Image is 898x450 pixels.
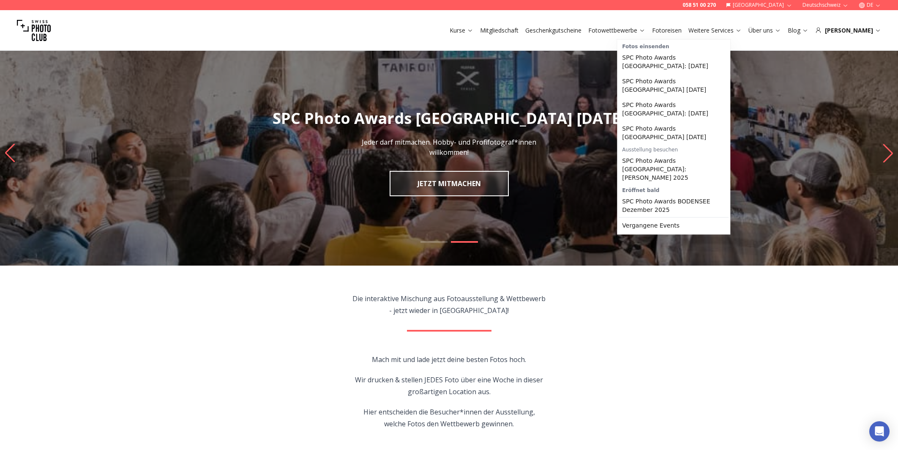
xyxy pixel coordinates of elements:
a: Geschenkgutscheine [525,26,581,35]
div: Open Intercom Messenger [869,421,890,442]
button: Fotoreisen [649,25,685,36]
a: SPC Photo Awards [GEOGRAPHIC_DATA] [DATE] [619,74,729,97]
a: Blog [788,26,808,35]
div: Fotos einsenden [619,41,729,50]
a: Vergangene Events [619,218,729,233]
a: Über uns [748,26,781,35]
a: SPC Photo Awards [GEOGRAPHIC_DATA]: [PERSON_NAME] 2025 [619,153,729,185]
a: JETZT MITMACHEN [390,171,509,196]
a: SPC Photo Awards [GEOGRAPHIC_DATA]: [DATE] [619,50,729,74]
img: Swiss photo club [17,14,51,47]
button: Über uns [745,25,784,36]
div: Ausstellung besuchen [619,145,729,153]
a: 058 51 00 270 [682,2,716,8]
a: Mitgliedschaft [480,26,519,35]
a: SPC Photo Awards BODENSEE Dezember 2025 [619,194,729,217]
a: Fotowettbewerbe [588,26,645,35]
button: Mitgliedschaft [477,25,522,36]
div: Eröffnet bald [619,185,729,194]
p: Die interaktive Mischung aus Fotoausstellung & Wettbewerb - jetzt wieder in [GEOGRAPHIC_DATA]! [352,293,546,316]
a: SPC Photo Awards [GEOGRAPHIC_DATA]: [DATE] [619,97,729,121]
a: Kurse [450,26,473,35]
button: Blog [784,25,812,36]
p: Wir drucken & stellen JEDES Foto über eine Woche in dieser großartigen Location aus. [352,374,546,398]
p: Mach mit und lade jetzt deine besten Fotos hoch. [352,354,546,365]
button: Kurse [446,25,477,36]
a: Fotoreisen [652,26,682,35]
a: SPC Photo Awards [GEOGRAPHIC_DATA] [DATE] [619,121,729,145]
p: Jeder darf mitmachen. Hobby- und Profifotograf*innen willkommen! [355,137,544,157]
div: [PERSON_NAME] [815,26,881,35]
button: Weitere Services [685,25,745,36]
button: Geschenkgutscheine [522,25,585,36]
a: Weitere Services [688,26,742,35]
button: Fotowettbewerbe [585,25,649,36]
p: Hier entscheiden die Besucher*innen der Ausstellung, welche Fotos den Wettbewerb gewinnen. [352,406,546,430]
